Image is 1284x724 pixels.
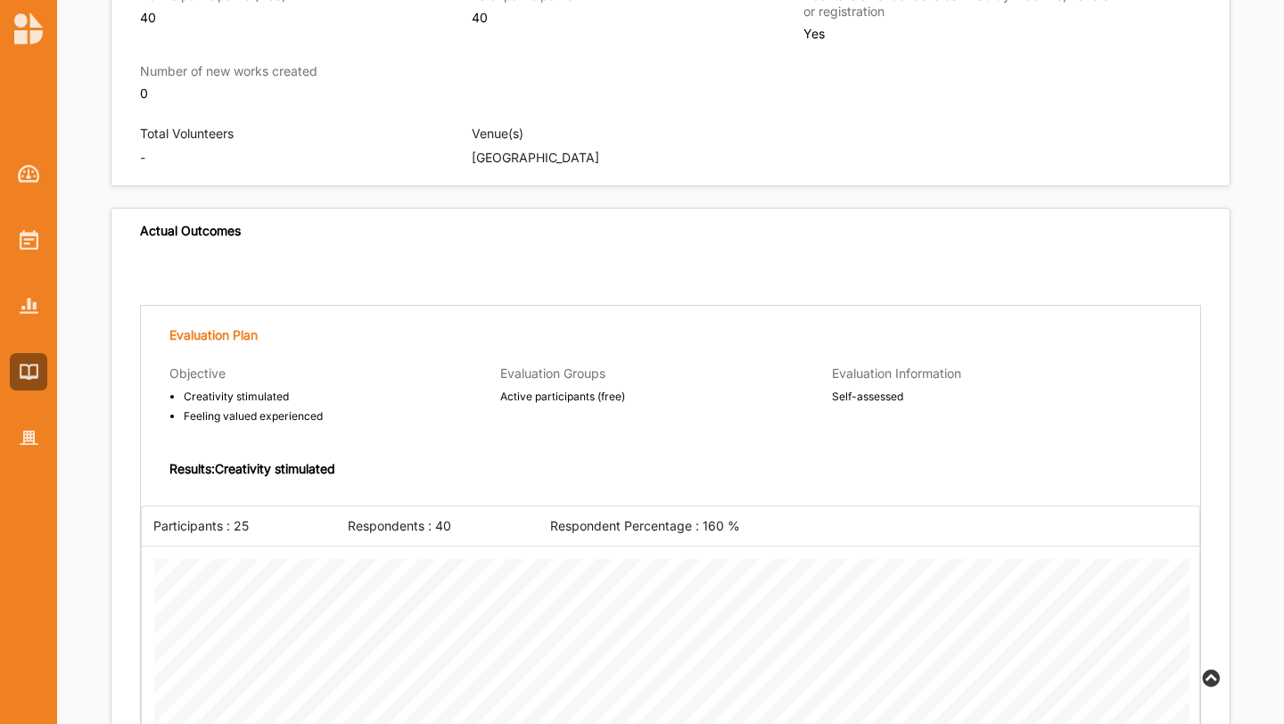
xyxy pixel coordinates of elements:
span: Feeling valued experienced [184,408,473,424]
h3: Number of new works created [140,63,457,79]
span: Active participants (free) [500,389,802,405]
div: Actual Outcomes [140,223,241,239]
img: Library [20,364,38,379]
img: Dashboard [18,165,40,183]
div: 40 [472,10,789,26]
div: Respondent Percentage : 160 % [549,517,802,535]
a: Reports [10,287,47,325]
label: Results: Creativity stimulated [169,460,335,478]
div: 40 [140,10,457,26]
label: Venue(s) [472,125,523,143]
div: Yes [803,26,1121,42]
label: Evaluation Plan [169,327,258,343]
img: Reports [20,298,38,313]
span: Objective [169,366,226,381]
img: Activities [20,230,38,250]
div: 0 [140,86,457,102]
a: Activities [10,221,47,259]
div: [GEOGRAPHIC_DATA] [472,149,803,167]
img: logo [14,12,43,45]
label: Total Volunteers [140,125,234,143]
a: Dashboard [10,155,47,193]
div: Participants : 25 [152,517,311,535]
span: Evaluation Information [832,366,961,381]
img: Organisation [20,431,38,446]
a: Organisation [10,419,47,457]
div: Respondents : 40 [347,517,514,535]
p: - [140,149,472,167]
a: Library [10,353,47,391]
span: Creativity stimulated [184,389,473,405]
span: Evaluation Groups [500,366,605,381]
span: Self-assessed [832,390,903,403]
